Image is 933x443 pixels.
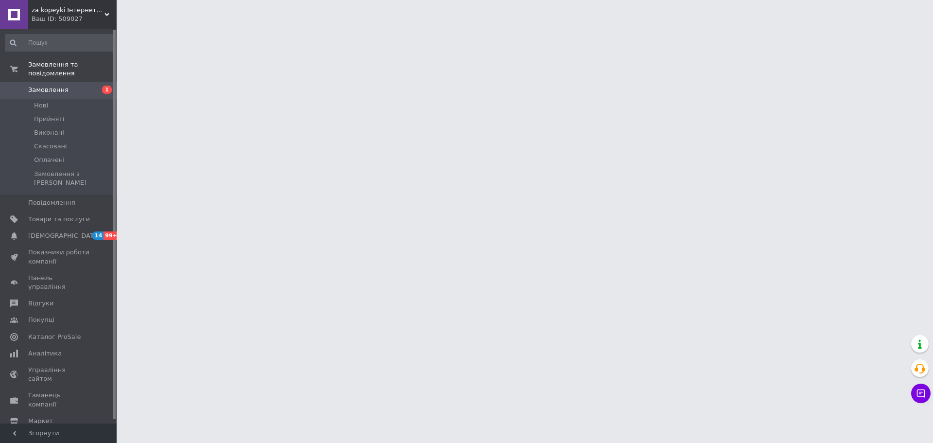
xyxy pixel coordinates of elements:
[102,86,112,94] span: 1
[28,248,90,266] span: Показники роботи компанії
[28,215,90,224] span: Товари та послуги
[34,115,64,124] span: Прийняті
[28,333,81,341] span: Каталог ProSale
[28,391,90,408] span: Гаманець компанії
[28,60,117,78] span: Замовлення та повідомлення
[34,128,64,137] span: Виконані
[28,349,62,358] span: Аналітика
[34,156,65,164] span: Оплачені
[104,231,120,240] span: 99+
[34,101,48,110] span: Нові
[28,417,53,425] span: Маркет
[28,316,54,324] span: Покупці
[32,6,104,15] span: za kopeyki Інтернет магазин
[5,34,115,52] input: Пошук
[32,15,117,23] div: Ваш ID: 509027
[28,299,53,308] span: Відгуки
[28,198,75,207] span: Повідомлення
[34,170,114,187] span: Замовлення з [PERSON_NAME]
[911,384,931,403] button: Чат з покупцем
[34,142,67,151] span: Скасовані
[28,274,90,291] span: Панель управління
[28,231,100,240] span: [DEMOGRAPHIC_DATA]
[92,231,104,240] span: 14
[28,86,69,94] span: Замовлення
[28,366,90,383] span: Управління сайтом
